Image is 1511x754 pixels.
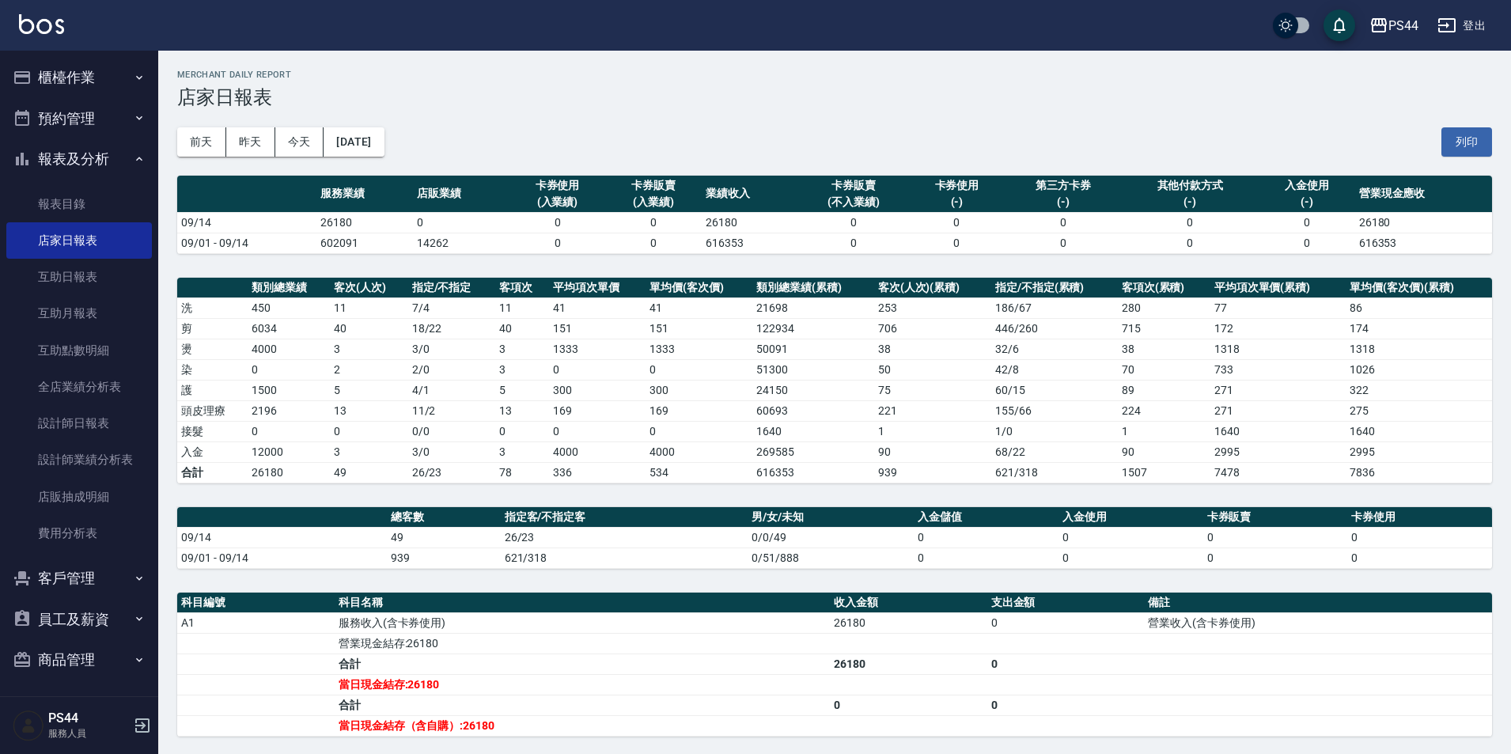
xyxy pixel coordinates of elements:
td: 3 [495,359,549,380]
td: 0 [1259,233,1355,253]
td: 0/0/49 [748,527,914,548]
td: 89 [1118,380,1210,400]
td: 1507 [1118,462,1210,483]
td: 0 [1122,233,1259,253]
button: 登出 [1431,11,1492,40]
div: (-) [1009,194,1117,210]
td: 0 [798,212,909,233]
td: 1640 [1346,421,1492,441]
td: 38 [874,339,991,359]
th: 客項次(累積) [1118,278,1210,298]
td: 21698 [752,297,873,318]
div: (-) [1263,194,1351,210]
td: 0 [1058,548,1203,568]
th: 指定/不指定 [408,278,496,298]
td: 151 [549,318,646,339]
th: 單均價(客次價)(累積) [1346,278,1492,298]
td: 271 [1210,400,1346,421]
td: 0 [987,654,1145,674]
div: 卡券販賣 [802,177,905,194]
button: 員工及薪資 [6,599,152,640]
div: 其他付款方式 [1126,177,1255,194]
td: 42 / 8 [991,359,1118,380]
td: 26180 [830,654,987,674]
td: 49 [387,527,501,548]
img: Logo [19,14,64,34]
td: 616353 [1355,233,1492,253]
td: 172 [1210,318,1346,339]
a: 互助點數明細 [6,332,152,369]
td: 186 / 67 [991,297,1118,318]
td: 60 / 15 [991,380,1118,400]
td: 當日現金結存:26180 [335,674,830,695]
a: 互助月報表 [6,295,152,332]
div: (入業績) [609,194,698,210]
th: 類別總業績(累積) [752,278,873,298]
button: 客戶管理 [6,558,152,599]
td: 300 [646,380,752,400]
h2: Merchant Daily Report [177,70,1492,80]
td: 280 [1118,297,1210,318]
td: 2995 [1210,441,1346,462]
td: 50091 [752,339,873,359]
button: 今天 [275,127,324,157]
td: 服務收入(含卡券使用) [335,612,830,633]
td: 合計 [177,462,248,483]
td: 534 [646,462,752,483]
td: 6034 [248,318,330,339]
button: 商品管理 [6,639,152,680]
td: 616353 [752,462,873,483]
td: 7836 [1346,462,1492,483]
div: 入金使用 [1263,177,1351,194]
td: 09/14 [177,527,387,548]
td: 169 [646,400,752,421]
a: 店家日報表 [6,222,152,259]
table: a dense table [177,176,1492,254]
td: 入金 [177,441,248,462]
td: 11 [495,297,549,318]
td: 75 [874,380,991,400]
h3: 店家日報表 [177,86,1492,108]
td: 營業現金結存:26180 [335,633,830,654]
button: 報表及分析 [6,138,152,180]
td: 90 [1118,441,1210,462]
td: 26180 [248,462,330,483]
th: 平均項次單價(累積) [1210,278,1346,298]
td: 300 [549,380,646,400]
td: 3 [495,441,549,462]
td: 26180 [830,612,987,633]
td: 洗 [177,297,248,318]
table: a dense table [177,507,1492,569]
th: 收入金額 [830,593,987,613]
td: 450 [248,297,330,318]
th: 單均價(客次價) [646,278,752,298]
th: 卡券販賣 [1203,507,1348,528]
td: 0 [605,212,702,233]
th: 支出金額 [987,593,1145,613]
td: 0/51/888 [748,548,914,568]
td: 40 [330,318,408,339]
td: 0 [646,359,752,380]
td: 706 [874,318,991,339]
a: 設計師業績分析表 [6,441,152,478]
td: 26/23 [408,462,496,483]
td: 0 [914,548,1058,568]
td: 253 [874,297,991,318]
th: 營業現金應收 [1355,176,1492,213]
th: 服務業績 [316,176,413,213]
p: 服務人員 [48,726,129,741]
td: A1 [177,612,335,633]
td: 60693 [752,400,873,421]
td: 0 [549,421,646,441]
td: 621/318 [501,548,748,568]
button: [DATE] [324,127,384,157]
td: 3 [330,339,408,359]
td: 3 / 0 [408,441,496,462]
td: 41 [549,297,646,318]
th: 平均項次單價 [549,278,646,298]
div: 卡券使用 [913,177,1002,194]
a: 報表目錄 [6,186,152,222]
td: 當日現金結存（含自購）:26180 [335,715,830,736]
td: 7 / 4 [408,297,496,318]
td: 14262 [413,233,509,253]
